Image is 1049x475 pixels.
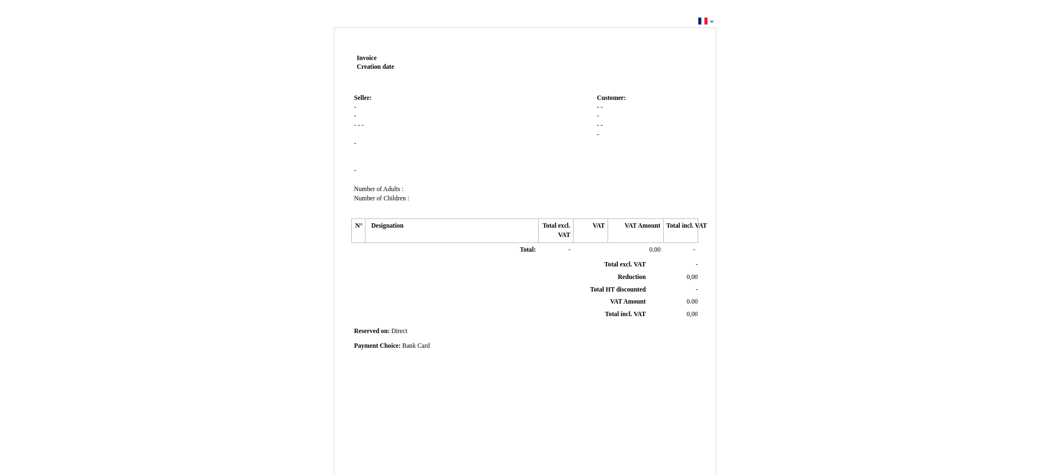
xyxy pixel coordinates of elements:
[391,328,407,335] span: Direct
[590,286,646,293] span: Total HT discounted
[354,112,356,120] span: -
[693,246,696,253] span: -
[402,342,429,349] span: Bank Card
[354,167,356,174] span: -
[597,94,626,102] span: Customer:
[358,122,360,129] span: -
[381,328,390,335] span: on:
[597,112,599,120] span: -
[597,131,599,138] span: -
[663,219,698,243] th: Total incl. VAT
[354,140,356,147] span: -
[696,261,698,268] span: -
[608,219,663,243] th: VAT Amount
[597,122,599,129] span: -
[354,342,400,349] span: Payment Choice:
[354,195,409,202] span: Number of Children :
[610,298,646,305] span: VAT Amount
[354,94,372,102] span: Seller:
[600,122,603,129] span: -
[354,186,404,193] span: Number of Adults :
[520,246,535,253] span: Total:
[604,261,646,268] span: Total excl. VAT
[650,246,661,253] span: 0.00
[687,298,698,305] span: 0.00
[597,104,599,111] span: -
[696,286,698,293] span: -
[573,219,608,243] th: VAT
[539,219,573,243] th: Total excl. VAT
[352,219,366,243] th: N°
[357,55,376,62] span: Invoice
[354,328,379,335] span: Reserved
[600,104,603,111] span: -
[687,311,698,318] span: 0,00
[618,274,646,281] span: Reduction
[362,122,364,129] span: -
[687,274,698,281] span: 0,00
[366,219,539,243] th: Designation
[357,63,394,70] strong: Creation date
[354,104,356,111] span: -
[605,311,646,318] span: Total incl. VAT
[568,246,570,253] span: -
[354,122,356,129] span: -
